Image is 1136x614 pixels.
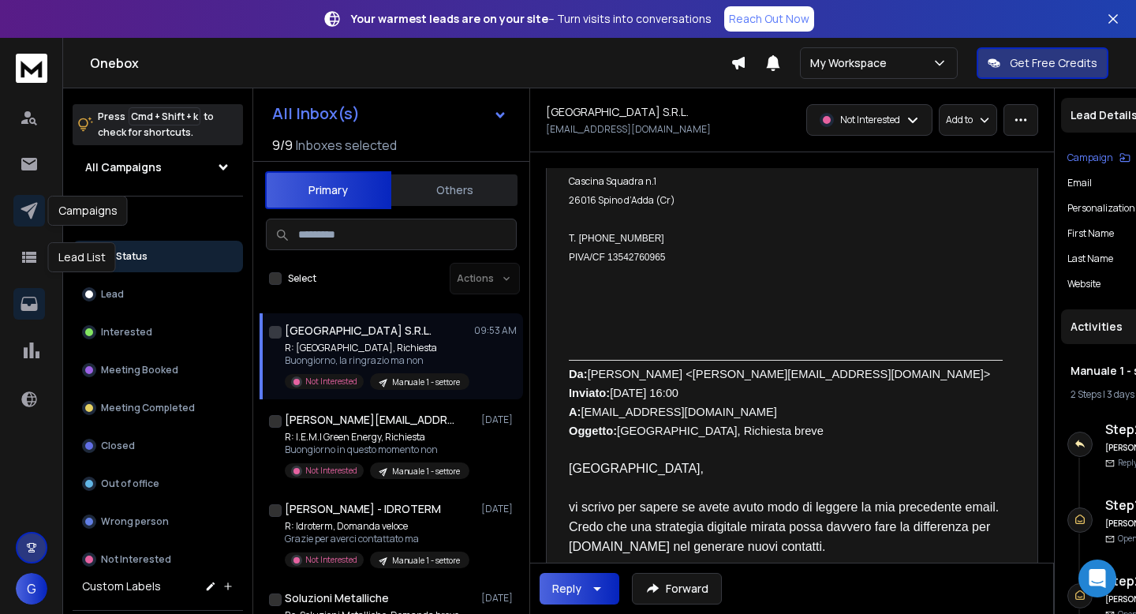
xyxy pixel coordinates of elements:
[265,171,391,209] button: Primary
[392,466,460,477] p: Manuale 1 - settore
[285,412,458,428] h1: [PERSON_NAME][EMAIL_ADDRESS][DOMAIN_NAME]
[48,242,116,272] div: Lead List
[73,468,243,500] button: Out of office
[73,392,243,424] button: Meeting Completed
[474,324,517,337] p: 09:53 AM
[101,288,124,301] p: Lead
[305,376,357,387] p: Not Interested
[73,544,243,575] button: Not Interested
[392,555,460,567] p: Manuale 1 - settore
[481,503,517,515] p: [DATE]
[569,368,588,380] span: Da:
[1078,560,1116,597] div: Open Intercom Messenger
[481,414,517,426] p: [DATE]
[98,109,214,140] p: Press to check for shortcuts.
[569,406,581,418] b: A:
[569,425,617,437] b: Oggetto:
[103,250,148,263] p: All Status
[73,279,243,310] button: Lead
[724,6,814,32] a: Reach Out Now
[481,592,517,605] p: [DATE]
[85,159,162,175] h1: All Campaigns
[305,554,357,566] p: Not Interested
[729,11,809,27] p: Reach Out Now
[101,364,178,376] p: Meeting Booked
[392,376,460,388] p: Manuale 1 - settore
[285,533,469,545] p: Grazie per averci contattato ma
[632,573,722,605] button: Forward
[546,123,711,136] p: [EMAIL_ADDRESS][DOMAIN_NAME]
[16,54,47,83] img: logo
[73,430,243,462] button: Closed
[569,462,704,475] span: [GEOGRAPHIC_DATA],
[272,136,293,155] span: 9 / 9
[569,387,610,399] b: Inviato:
[285,590,389,606] h1: Soluzioni Metalliche
[90,54,731,73] h1: Onebox
[569,500,999,514] span: vi scrivo per sapere se avete avuto modo di leggere la mia precedente email.
[73,354,243,386] button: Meeting Booked
[285,354,469,367] p: Buongiorno, la ringrazio ma non
[285,501,441,517] h1: [PERSON_NAME] - IDROTERM
[285,323,432,339] h1: [GEOGRAPHIC_DATA] S.R.L.
[1067,152,1130,164] button: Campaign
[569,174,656,188] span: Cascina Squadra n.1
[569,193,675,207] span: 26016 Spino d’Adda (Cr)
[73,506,243,537] button: Wrong person
[1067,253,1113,265] p: Last Name
[351,11,712,27] p: – Turn visits into conversations
[16,573,47,605] button: G
[101,326,152,339] p: Interested
[101,515,169,528] p: Wrong person
[101,402,195,414] p: Meeting Completed
[101,477,159,490] p: Out of office
[351,11,548,26] strong: Your warmest leads are on your site
[73,241,243,272] button: All Status
[285,444,469,456] p: Buongiorno in questo momento non
[260,98,520,129] button: All Inbox(s)
[1067,202,1135,215] p: Personalization
[1067,177,1092,189] p: Email
[540,573,619,605] button: Reply
[1067,278,1100,290] p: website
[101,553,171,566] p: Not Interested
[840,114,900,126] p: Not Interested
[946,114,973,126] p: Add to
[101,440,135,452] p: Closed
[546,104,689,120] h1: [GEOGRAPHIC_DATA] S.R.L.
[569,252,666,263] span: PIVA/CF 13542760965
[82,578,161,594] h3: Custom Labels
[73,316,243,348] button: Interested
[1071,387,1101,401] span: 2 Steps
[48,196,128,226] div: Campaigns
[569,233,664,244] span: T. [PHONE_NUMBER]
[391,173,518,208] button: Others
[552,581,581,597] div: Reply
[285,520,469,533] p: R: Idroterm, Domanda veloce
[285,342,469,354] p: R: [GEOGRAPHIC_DATA], Richiesta
[1010,55,1097,71] p: Get Free Credits
[810,55,893,71] p: My Workspace
[285,431,469,444] p: R: I.E.M.I Green Energy, Richiesta
[977,47,1108,79] button: Get Free Credits
[1067,152,1113,164] p: Campaign
[296,136,397,155] h3: Inboxes selected
[569,520,994,553] span: Credo che una strategia digitale mirata possa davvero fare la differenza per [DOMAIN_NAME] nel ge...
[272,106,360,122] h1: All Inbox(s)
[73,152,243,183] button: All Campaigns
[1067,227,1114,240] p: First Name
[305,465,357,477] p: Not Interested
[129,107,200,125] span: Cmd + Shift + k
[73,209,243,231] h3: Filters
[288,272,316,285] label: Select
[569,368,990,437] span: [PERSON_NAME] <[PERSON_NAME][EMAIL_ADDRESS][DOMAIN_NAME]> [DATE] 16:00 [EMAIL_ADDRESS][DOMAIN_NAM...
